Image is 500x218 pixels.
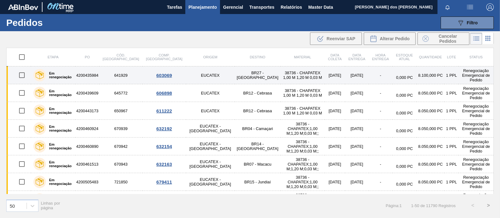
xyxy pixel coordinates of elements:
label: Em renegociação [46,89,73,97]
td: BR14 - [GEOGRAPHIC_DATA] [235,191,281,209]
td: 645772 [99,84,142,102]
div: 50 [10,203,15,208]
td: EUCATEX - [GEOGRAPHIC_DATA] [186,120,235,138]
td: 1 PPL [444,84,458,102]
td: 38736 - CHAPATEX;1,00 M;1,20 M;0,03 M;; [281,173,325,191]
td: 1 PPL [444,66,458,84]
td: 670942 [99,138,142,155]
a: Em renegociação4200460890670942EUCATEX - [GEOGRAPHIC_DATA]BR14 - [GEOGRAPHIC_DATA]38736 - CHAPATE... [7,138,494,155]
div: Reenviar SAP [310,32,362,45]
span: Estoque atual [396,53,413,61]
td: [DATE] [325,102,345,120]
td: [DATE] [325,191,345,209]
td: 4200505483 [75,173,99,191]
td: Renegociação Emergencial de Pedido [458,173,493,191]
td: [DATE] [345,138,368,155]
a: Em renegociação4200435984641929EUCATEXBR27 - [GEOGRAPHIC_DATA]38736 - CHAPATEX 1,00 M 1,20 M 0,03... [7,66,494,84]
span: 0,000 PC [396,128,413,133]
span: Master Data [308,3,333,11]
td: 8.100,000 PC [417,66,444,84]
td: - [369,120,392,138]
td: 721857 [99,191,142,209]
td: 4200461513 [75,155,99,173]
span: 0,000 PC [396,182,413,187]
td: BR14 - [GEOGRAPHIC_DATA] [235,138,281,155]
button: Cancelar Pedidos [417,32,469,45]
td: 1 PPL [444,102,458,120]
td: 8.050,000 PC [417,138,444,155]
div: Alterar Pedido [364,32,416,45]
span: 0,000 PC [396,75,413,80]
span: 0,000 PC [396,111,413,115]
td: 4200439609 [75,84,99,102]
div: 606898 [143,90,185,96]
label: Em renegociação [46,71,73,79]
td: 721850 [99,173,142,191]
span: Relatórios [281,3,302,11]
label: Em renegociação [46,125,73,132]
span: Data entrega [348,53,365,61]
td: BR12 - Cebrasa [235,84,281,102]
td: [DATE] [345,191,368,209]
td: 4200460890 [75,138,99,155]
td: 650967 [99,102,142,120]
td: - [369,138,392,155]
td: 38736 - CHAPATEX 1,00 M 1,20 M 0,03 M [281,102,325,120]
td: 641929 [99,66,142,84]
td: Renegociação Emergencial de Pedido [458,155,493,173]
label: Em renegociação [46,107,73,114]
td: - [369,102,392,120]
div: Visão em Cards [482,33,494,45]
td: EUCATEX - [GEOGRAPHIC_DATA] [186,173,235,191]
td: 670943 [99,155,142,173]
div: 603069 [143,73,185,78]
span: Cancelar Pedidos [431,34,464,44]
td: 4200505485 [75,191,99,209]
td: Renegociação Emergencial de Pedido [458,191,493,209]
td: - [369,66,392,84]
span: Lote [447,55,456,59]
td: 1 PPL [444,138,458,155]
td: [DATE] [345,173,368,191]
td: EUCATEX [186,84,235,102]
td: BR27 - [GEOGRAPHIC_DATA] [235,66,281,84]
td: 4200460924 [75,120,99,138]
td: 38736 - CHAPATEX 1,00 M 1,20 M 0,03 M [281,66,325,84]
td: 1 PPL [444,191,458,209]
td: Renegociação Emergencial de Pedido [458,138,493,155]
span: 0,000 PC [396,164,413,169]
div: 632154 [143,144,185,149]
td: [DATE] [345,155,368,173]
td: 38736 - CHAPATEX;1,00 M;1,20 M;0,03 M;; [281,120,325,138]
span: Reenviar SAP [327,36,355,41]
td: 8.050,000 PC [417,155,444,173]
span: Cód. [GEOGRAPHIC_DATA] [103,53,139,61]
td: 8.050,000 PC [417,102,444,120]
label: Em renegociação [46,143,73,150]
td: 38736 - CHAPATEX;1,00 M;1,20 M;0,03 M;; [281,155,325,173]
a: Em renegociação4200505483721850EUCATEX - [GEOGRAPHIC_DATA]BR15 - Jundiaí38736 - CHAPATEX;1,00 M;1... [7,173,494,191]
td: [DATE] [325,84,345,102]
td: EUCATEX - [GEOGRAPHIC_DATA] [186,191,235,209]
td: [DATE] [325,66,345,84]
td: 38736 - CHAPATEX;1,00 M;1,20 M;0,03 M;; [281,191,325,209]
td: [DATE] [345,66,368,84]
span: Linhas por página [41,201,60,210]
button: Filtro [441,17,494,29]
img: userActions [466,3,474,11]
td: [DATE] [325,173,345,191]
td: - [369,84,392,102]
h1: Pedidos [6,19,97,26]
td: EUCATEX [186,66,235,84]
span: Alterar Pedido [380,36,410,41]
td: 4200435984 [75,66,99,84]
td: 38736 - CHAPATEX;1,00 M;1,20 M;0,03 M;; [281,138,325,155]
a: Em renegociação4200505485721857EUCATEX - [GEOGRAPHIC_DATA]BR14 - [GEOGRAPHIC_DATA]38736 - CHAPATE... [7,191,494,209]
td: EUCATEX - [GEOGRAPHIC_DATA] [186,155,235,173]
div: 679411 [143,179,185,185]
span: Gerencial [223,3,243,11]
label: Em renegociação [46,178,73,186]
td: [DATE] [325,138,345,155]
